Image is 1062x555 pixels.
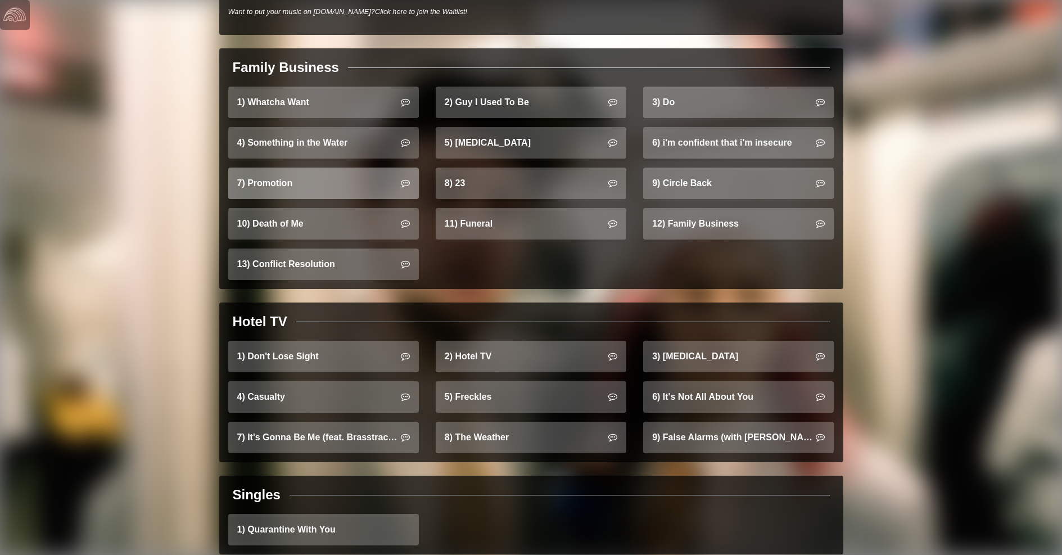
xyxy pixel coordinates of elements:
a: Click here to join the Waitlist! [375,7,467,16]
a: 3) [MEDICAL_DATA] [643,341,834,372]
i: Want to put your music on [DOMAIN_NAME]? [228,7,468,16]
a: 2) Hotel TV [436,341,626,372]
a: 1) Whatcha Want [228,87,419,118]
div: Family Business [233,57,339,78]
a: 10) Death of Me [228,208,419,240]
a: 8) 23 [436,168,626,199]
a: 7) It's Gonna Be Me (feat. Brasstracks) [228,422,419,453]
a: 5) [MEDICAL_DATA] [436,127,626,159]
a: 4) Casualty [228,381,419,413]
a: 1) Quarantine With You [228,514,419,545]
a: 7) Promotion [228,168,419,199]
a: 1) Don't Lose Sight [228,341,419,372]
a: 5) Freckles [436,381,626,413]
a: 9) Circle Back [643,168,834,199]
a: 2) Guy I Used To Be [436,87,626,118]
a: 3) Do [643,87,834,118]
a: 12) Family Business [643,208,834,240]
div: Singles [233,485,281,505]
a: 9) False Alarms (with [PERSON_NAME]) [643,422,834,453]
a: 8) The Weather [436,422,626,453]
a: 13) Conflict Resolution [228,249,419,280]
a: 6) It's Not All About You [643,381,834,413]
a: 11) Funeral [436,208,626,240]
div: Hotel TV [233,312,287,332]
img: logo-white-4c48a5e4bebecaebe01ca5a9d34031cfd3d4ef9ae749242e8c4bf12ef99f53e8.png [3,3,26,26]
a: 4) Something in the Water [228,127,419,159]
a: 6) i'm confident that i'm insecure [643,127,834,159]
